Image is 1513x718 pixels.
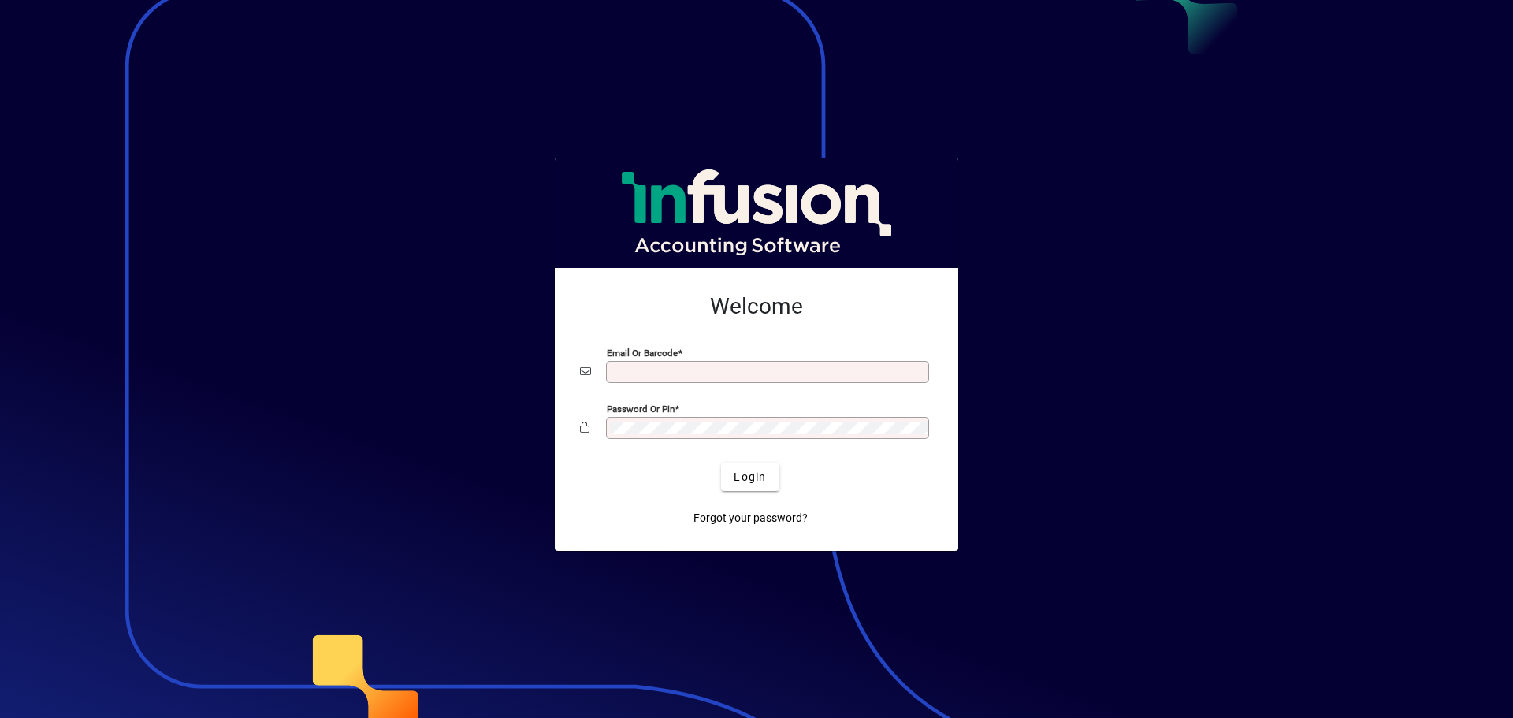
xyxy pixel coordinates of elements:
[607,404,675,415] mat-label: Password or Pin
[721,463,779,491] button: Login
[580,293,933,320] h2: Welcome
[693,510,808,526] span: Forgot your password?
[607,348,678,359] mat-label: Email or Barcode
[734,469,766,485] span: Login
[687,504,814,532] a: Forgot your password?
